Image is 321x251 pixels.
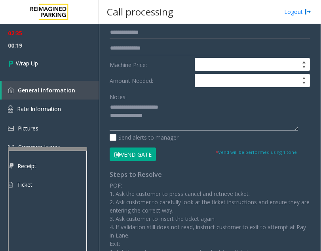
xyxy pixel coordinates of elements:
span: Increase value [298,74,310,80]
span: Decrease value [298,80,310,87]
span: General Information [18,86,75,94]
span: Wrap Up [16,59,38,67]
img: 'icon' [8,126,14,131]
img: 'icon' [8,105,13,113]
img: 'icon' [8,144,14,150]
label: Send alerts to manager [110,133,179,142]
span: Decrease value [298,65,310,71]
label: Machine Price: [108,58,193,71]
span: Pictures [18,125,38,132]
span: Rate Information [17,105,61,113]
label: Notes: [110,90,127,101]
h3: Call processing [103,2,177,21]
h4: Steps to Resolve [110,171,310,178]
img: logout [305,8,311,16]
a: Logout [284,8,311,16]
span: Increase value [298,58,310,65]
label: Amount Needed: [108,74,193,87]
button: Vend Gate [110,148,156,161]
img: 'icon' [8,87,14,93]
a: General Information [2,81,99,100]
small: Vend will be performed using 1 tone [216,149,297,155]
span: Common Issues [18,143,60,151]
